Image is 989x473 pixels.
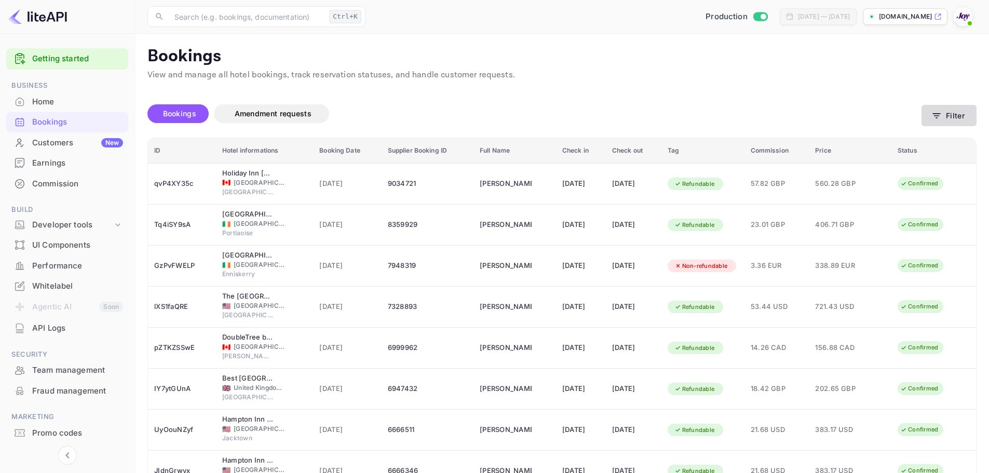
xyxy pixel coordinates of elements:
div: Midlands Park Hotel [222,209,274,220]
span: [DATE] [319,424,375,436]
div: Best Western Valley Hotel [222,373,274,384]
span: [GEOGRAPHIC_DATA] [234,342,286,352]
div: Chelsea Fitzpatrick [480,340,532,356]
span: [GEOGRAPHIC_DATA] [234,260,286,269]
div: Commission [32,178,123,190]
span: [GEOGRAPHIC_DATA] [234,178,286,187]
div: Promo codes [32,427,123,439]
div: Confirmed [893,177,945,190]
span: Portlaoise [222,228,274,238]
span: 560.28 GBP [815,178,867,190]
span: [DATE] [319,219,375,231]
span: [GEOGRAPHIC_DATA] [222,187,274,197]
div: CustomersNew [6,133,128,153]
a: Team management [6,360,128,380]
div: DoubleTree by Hilton Hotel & Conference Centre Regina [222,332,274,343]
div: Refundable [668,178,722,191]
div: Hampton Inn Marion [222,414,274,425]
div: Non-refundable [668,260,735,273]
span: 14.26 CAD [751,342,803,354]
div: Team management [32,364,123,376]
div: Whitelabel [32,280,123,292]
div: 6666511 [388,422,467,438]
div: Home [32,96,123,108]
a: API Logs [6,318,128,337]
a: Bookings [6,112,128,131]
span: Jacktown [222,434,274,443]
div: Promo codes [6,423,128,443]
img: With Joy [955,8,971,25]
div: Refundable [668,342,722,355]
div: [DATE] [562,175,600,192]
div: [DATE] [612,422,655,438]
span: [GEOGRAPHIC_DATA] [234,301,286,310]
div: Powerscourt Hotel, Autograph Collection [222,250,274,261]
div: Amy Fitzpatrick [480,217,532,233]
img: LiteAPI logo [8,8,67,25]
div: Fraud management [32,385,123,397]
div: Confirmed [893,218,945,231]
th: Full Name [473,138,556,164]
span: United States of America [222,303,231,309]
div: 6999962 [388,340,467,356]
div: lXS1faQRE [154,299,210,315]
a: Performance [6,256,128,275]
span: [DATE] [319,260,375,272]
div: New [101,138,123,147]
div: Getting started [6,48,128,70]
div: [DATE] [612,175,655,192]
span: [GEOGRAPHIC_DATA] [234,219,286,228]
div: 6947432 [388,381,467,397]
span: [GEOGRAPHIC_DATA] [222,393,274,402]
div: [DATE] [562,381,600,397]
span: 23.01 GBP [751,219,803,231]
div: Refundable [668,219,722,232]
a: Whitelabel [6,276,128,295]
a: Home [6,92,128,111]
span: Ireland [222,262,231,268]
span: 156.88 CAD [815,342,867,354]
div: Performance [6,256,128,276]
span: 383.17 USD [815,424,867,436]
div: API Logs [6,318,128,339]
span: 338.89 EUR [815,260,867,272]
div: Team management [6,360,128,381]
th: Price [809,138,891,164]
button: Filter [922,105,977,126]
div: UI Components [6,235,128,255]
span: Ireland [222,221,231,227]
span: [PERSON_NAME] [222,352,274,361]
div: Home [6,92,128,112]
div: Confirmed [893,341,945,354]
input: Search (e.g. bookings, documentation) [168,6,325,27]
div: Refundable [668,424,722,437]
div: IY7ytGUnA [154,381,210,397]
span: Build [6,204,128,215]
div: Customers [32,137,123,149]
span: 18.42 GBP [751,383,803,395]
span: 3.36 EUR [751,260,803,272]
th: ID [148,138,216,164]
div: Hampton Inn Marion [222,455,274,466]
div: Tq4iSY9sA [154,217,210,233]
th: Commission [744,138,809,164]
a: Fraud management [6,381,128,400]
a: Getting started [32,53,123,65]
div: Developer tools [32,219,113,231]
a: Promo codes [6,423,128,442]
a: CustomersNew [6,133,128,152]
div: Earnings [6,153,128,173]
div: [DATE] [612,299,655,315]
div: 8359929 [388,217,467,233]
div: pZTKZSSwE [154,340,210,356]
span: [DATE] [319,301,375,313]
th: Status [891,138,976,164]
div: Commission [6,174,128,194]
div: [DATE] [562,299,600,315]
div: Ctrl+K [329,10,361,23]
div: [DATE] — [DATE] [798,12,850,21]
div: [DATE] [612,340,655,356]
span: United States of America [222,426,231,433]
div: Steven Fitzpatrick [480,299,532,315]
th: Supplier Booking ID [382,138,473,164]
